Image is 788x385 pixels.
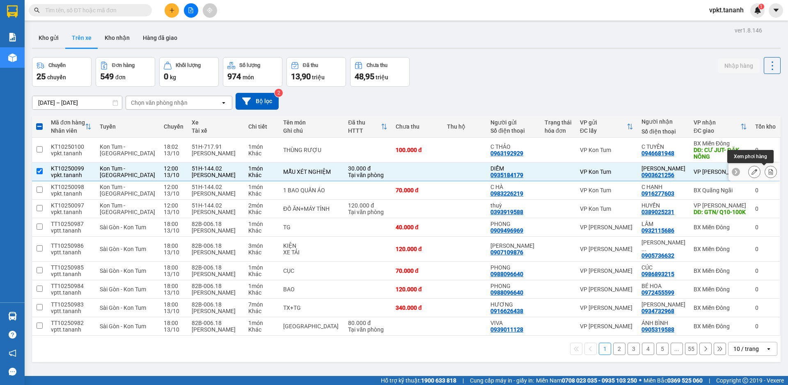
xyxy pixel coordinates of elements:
div: Tại văn phòng [348,326,387,333]
div: 80.000 đ [348,320,387,326]
div: HẢI HIỀN PHỐ NÚI [641,239,685,252]
div: BX Miền Đông [694,304,747,311]
div: 51H-717.91 [192,143,240,150]
div: 0393919588 [490,209,523,215]
div: [PERSON_NAME] [192,289,240,296]
th: Toggle SortBy [344,116,392,138]
div: BX Quãng Ngãi [70,7,136,27]
span: chuyến [47,74,66,81]
div: C THẢO [490,143,536,150]
span: món [243,74,254,81]
span: Sài Gòn - Kon Tum [100,267,146,274]
span: plus [169,7,175,13]
div: C HÀ [7,27,64,37]
div: [PERSON_NAME] [192,326,240,333]
svg: open [765,346,772,352]
button: plus [165,3,179,18]
div: TT10250984 [51,283,92,289]
div: Khác [248,271,275,277]
div: 0389025231 [641,209,674,215]
div: 0988096640 [490,271,523,277]
button: aim [203,3,217,18]
div: 10 / trang [733,345,759,353]
div: Khác [248,209,275,215]
div: 1 BAO QUẦN ÁO [283,187,340,194]
div: vpkt.tananh [51,172,92,178]
div: 3 món [248,242,275,249]
span: triệu [312,74,325,81]
div: thuỳ [490,202,536,209]
div: 51H-144.02 [192,184,240,190]
div: HUYỀN [641,202,685,209]
span: ... [641,246,646,252]
img: icon-new-feature [754,7,761,14]
div: Đơn hàng [112,62,135,68]
div: DĐ: GTN/ Q10-100K [694,209,747,215]
div: Đã thu [348,119,381,126]
div: VP Kon Tum [580,147,633,153]
th: Toggle SortBy [576,116,637,138]
div: KT10250097 [51,202,92,209]
span: triệu [376,74,388,81]
div: 82B-006.18 [192,283,240,289]
div: 1 món [248,320,275,326]
div: VP Kon Tum [580,168,633,175]
div: 82B-006.18 [192,320,240,326]
span: Sài Gòn - Kon Tum [100,224,146,231]
span: Gửi: [7,8,20,16]
div: VP [PERSON_NAME] [580,304,633,311]
input: Select a date range. [32,96,122,109]
div: vptt.tananh [51,308,92,314]
span: CC : [69,55,80,64]
div: ĐC lấy [580,127,627,134]
button: Hàng đã giao [136,28,184,48]
button: Trên xe [65,28,98,48]
div: Chuyến [164,123,183,130]
div: 12:00 [164,202,183,209]
span: | [709,376,710,385]
div: 0907109876 [490,249,523,256]
div: 0 [755,304,776,311]
div: 12:00 [164,165,183,172]
span: Cung cấp máy in - giấy in: [470,376,534,385]
div: Chọn văn phòng nhận [131,99,188,107]
div: CỤC [283,267,340,274]
div: VP [PERSON_NAME] [580,286,633,293]
button: Chuyến25chuyến [32,57,92,87]
div: Số điện thoại [641,128,685,135]
button: Số lượng974món [223,57,282,87]
div: VP Kon Tum [580,187,633,194]
span: Kon Tum - [GEOGRAPHIC_DATA] [100,165,155,178]
div: 0905319588 [641,326,674,333]
img: warehouse-icon [8,53,17,62]
div: vptt.tananh [51,271,92,277]
div: VP [PERSON_NAME] [580,323,633,330]
div: 18:00 [164,221,183,227]
div: KT10250099 [51,165,92,172]
div: PHONG [490,283,536,289]
div: KIM SANG [490,242,536,249]
div: KIỆN [283,242,340,249]
div: 70.000 đ [396,267,439,274]
div: 13/10 [164,150,183,157]
div: 13/10 [164,249,183,256]
div: 120.000 đ [396,246,439,252]
div: 18:00 [164,264,183,271]
div: PHONG [490,221,536,227]
div: 0916277603 [70,37,136,48]
div: 18:00 [164,242,183,249]
div: 0983226219 [7,37,64,48]
div: C HẠNH [70,27,136,37]
div: vpkt.tananh [51,150,92,157]
div: KT10250100 [51,143,92,150]
div: 13/10 [164,209,183,215]
div: C HÀ [490,184,536,190]
div: Sửa đơn hàng [748,166,761,178]
div: Tồn kho [755,123,776,130]
div: ÁNH BÌNH [641,320,685,326]
div: Chuyến [48,62,66,68]
div: 82B-006.18 [192,301,240,308]
button: ... [671,343,683,355]
span: 974 [227,71,241,81]
div: VP Kon Tum [580,205,633,212]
